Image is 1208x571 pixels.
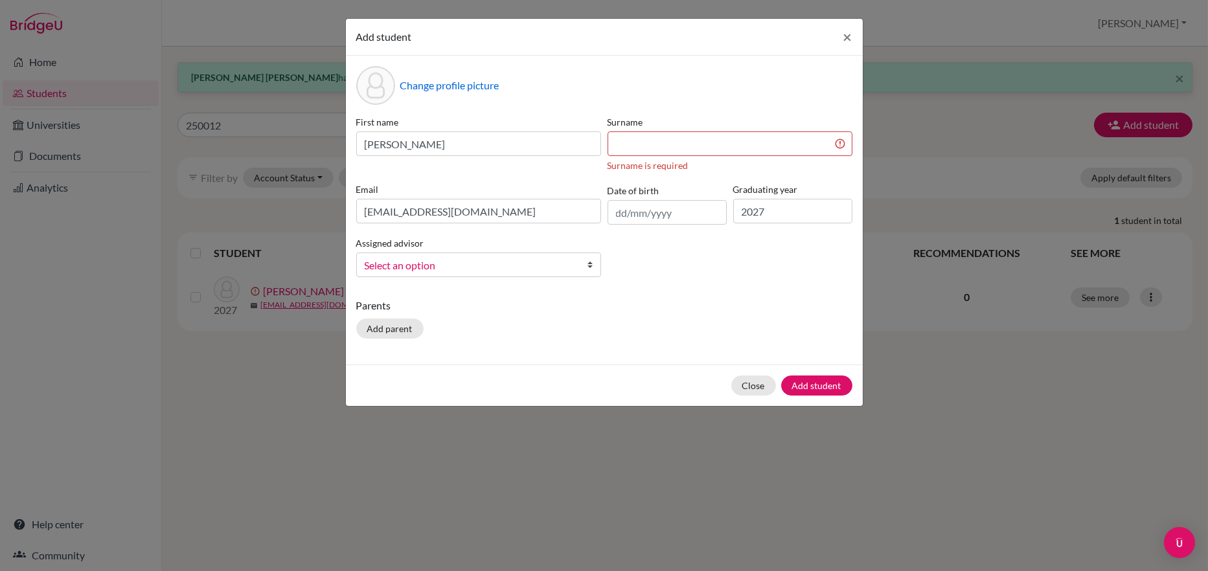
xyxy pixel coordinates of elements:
[731,375,776,396] button: Close
[608,159,852,172] div: Surname is required
[356,115,601,129] label: First name
[843,27,852,46] span: ×
[356,66,395,105] div: Profile picture
[608,115,852,129] label: Surname
[608,200,727,225] input: dd/mm/yyyy
[365,257,576,274] span: Select an option
[356,319,424,339] button: Add parent
[833,19,863,55] button: Close
[356,298,852,313] p: Parents
[356,30,412,43] span: Add student
[733,183,852,196] label: Graduating year
[608,184,659,197] label: Date of birth
[781,375,852,396] button: Add student
[1164,527,1195,558] div: Open Intercom Messenger
[356,183,601,196] label: Email
[356,236,424,250] label: Assigned advisor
